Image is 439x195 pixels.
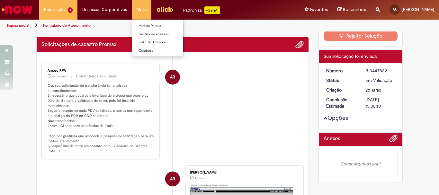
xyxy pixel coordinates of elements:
span: AR [170,171,175,187]
div: Em Validação [365,77,395,84]
button: Adicionar anexos [389,134,398,146]
p: Olá, sua solicitação de transferência foi analisada automaticamente. É necessário que aguarde a i... [48,83,155,154]
time: 26/08/2025 11:38:00 [365,87,381,93]
small: Comentários adicionais [76,74,117,79]
a: Gestão de acessos [132,31,203,38]
span: Rascunhos [343,6,366,13]
ul: Trilhas de página [5,20,288,31]
div: [PERSON_NAME] [190,171,297,174]
span: 2d atrás [365,87,381,93]
dt: Conclusão Estimada [321,96,361,109]
dt: Criação [321,87,361,93]
span: Favoritos [310,6,328,13]
div: R13447882 [365,67,395,74]
p: +GenAi [204,6,220,14]
span: 2d atrás [195,176,205,180]
button: Rejeitar Solução [324,31,398,41]
div: Ambev RPA [165,70,180,84]
dt: Número [321,67,361,74]
div: 26/08/2025 11:38:00 [365,87,395,93]
h2: Anexos [324,136,340,142]
a: Minhas Pastas [132,22,203,30]
time: 26/08/2025 11:29:21 [195,176,205,180]
img: ServiceNow [1,3,34,16]
button: Adicionar anexos [295,40,304,49]
span: 1 [68,7,73,13]
a: Solicitar Compra [132,39,203,46]
em: Soltar arquivos aqui [324,151,398,177]
a: Formulário de Atendimento [43,23,91,28]
a: Colabora [132,47,203,54]
h2: Solicitações de cadastro Promax Histórico de tíquete [41,42,116,48]
span: More [137,6,147,13]
span: Despesas Corporativas [82,6,127,13]
div: Padroniza [183,6,220,14]
span: AR [170,69,175,85]
span: AR [393,7,397,12]
span: Requisições [44,6,67,13]
span: Sua solicitação foi enviada [324,53,377,59]
span: um dia atrás [52,75,68,78]
div: Ambev RPA [48,69,155,73]
span: [PERSON_NAME] [402,7,434,12]
a: Página inicial [7,23,29,28]
div: [DATE] 15:38:10 [365,96,395,109]
dt: Status [321,77,361,84]
a: Rascunhos [337,7,366,13]
ul: More [132,19,184,56]
img: click_logo_yellow_360x200.png [156,4,174,14]
div: Ana Cristina Carlos Ramos [165,172,180,186]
